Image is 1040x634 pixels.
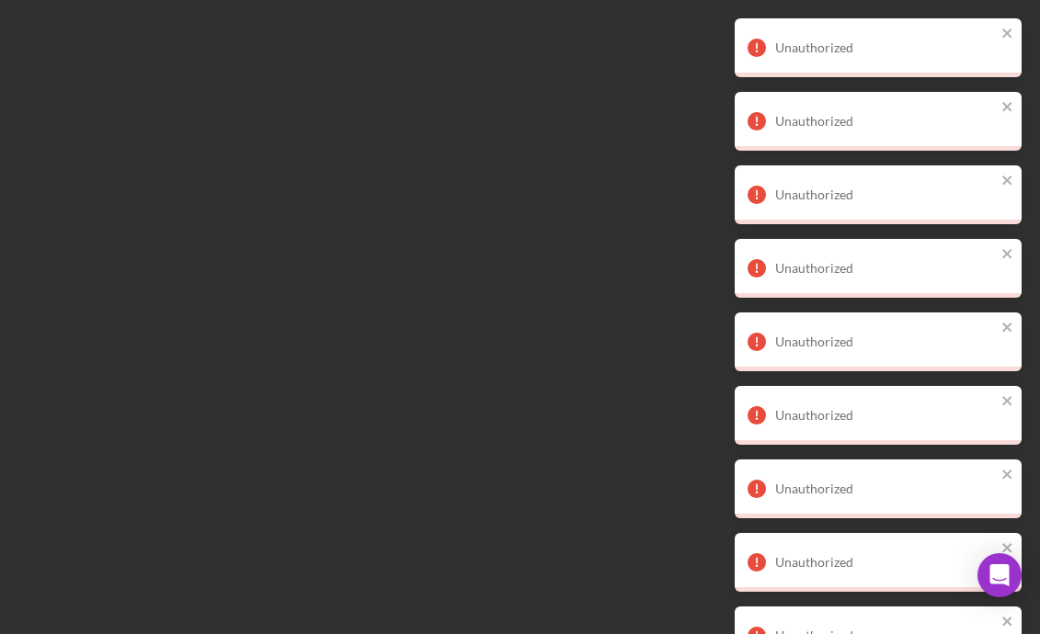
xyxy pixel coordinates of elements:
[1001,614,1014,631] button: close
[775,114,996,129] div: Unauthorized
[775,187,996,202] div: Unauthorized
[1001,99,1014,117] button: close
[775,408,996,423] div: Unauthorized
[775,334,996,349] div: Unauthorized
[1001,26,1014,43] button: close
[1001,467,1014,484] button: close
[1001,173,1014,190] button: close
[775,40,996,55] div: Unauthorized
[1001,320,1014,337] button: close
[775,481,996,496] div: Unauthorized
[977,553,1022,597] div: Open Intercom Messenger
[1001,246,1014,264] button: close
[1001,540,1014,558] button: close
[1001,393,1014,411] button: close
[775,555,996,570] div: Unauthorized
[775,261,996,276] div: Unauthorized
